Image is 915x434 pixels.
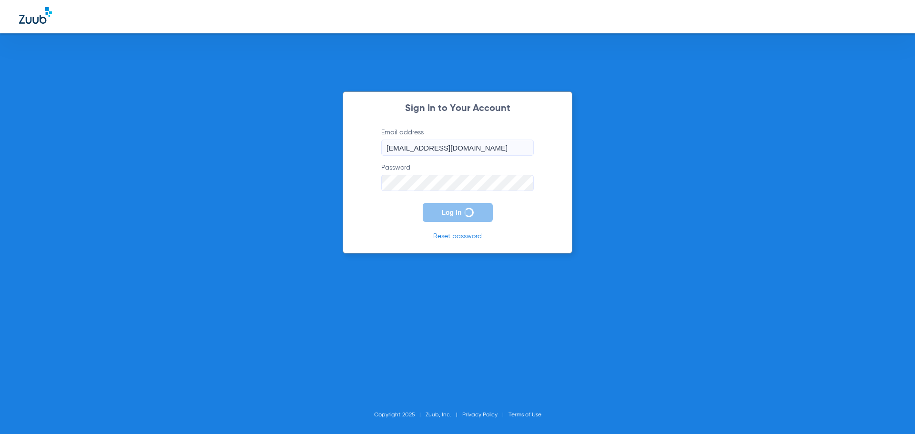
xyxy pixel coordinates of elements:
[381,175,534,191] input: Password
[442,209,462,216] span: Log In
[374,410,426,420] li: Copyright 2025
[381,128,534,156] label: Email address
[381,140,534,156] input: Email address
[433,233,482,240] a: Reset password
[367,104,548,113] h2: Sign In to Your Account
[19,7,52,24] img: Zuub Logo
[381,163,534,191] label: Password
[508,412,541,418] a: Terms of Use
[462,412,498,418] a: Privacy Policy
[426,410,462,420] li: Zuub, Inc.
[423,203,493,222] button: Log In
